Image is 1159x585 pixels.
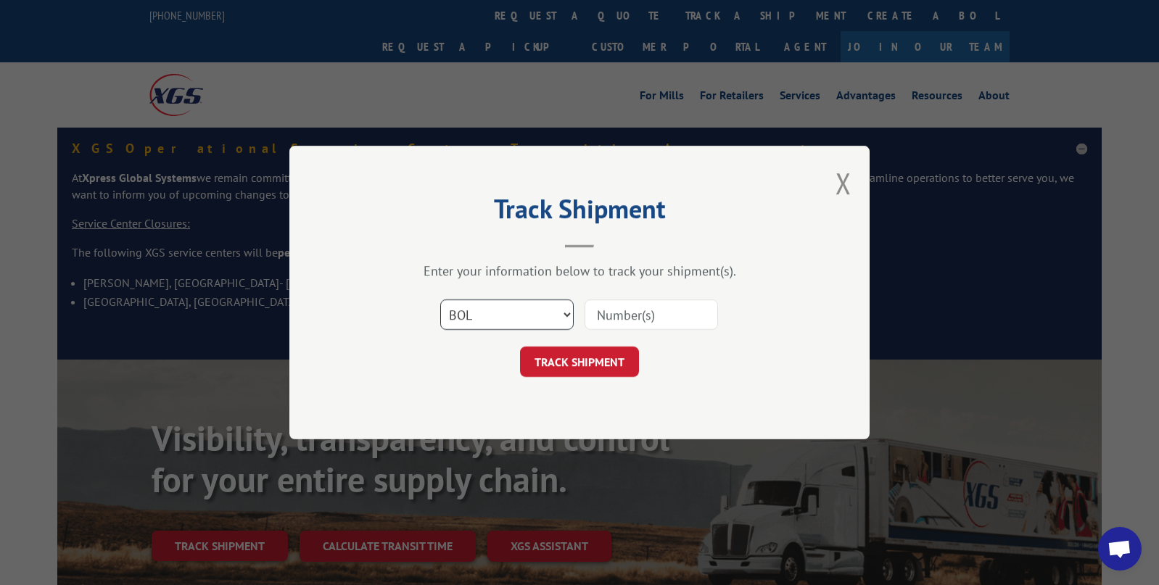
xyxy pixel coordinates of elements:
button: TRACK SHIPMENT [520,347,639,377]
button: Close modal [836,164,851,202]
input: Number(s) [585,299,718,330]
a: Open chat [1098,527,1142,571]
h2: Track Shipment [362,199,797,226]
div: Enter your information below to track your shipment(s). [362,262,797,279]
